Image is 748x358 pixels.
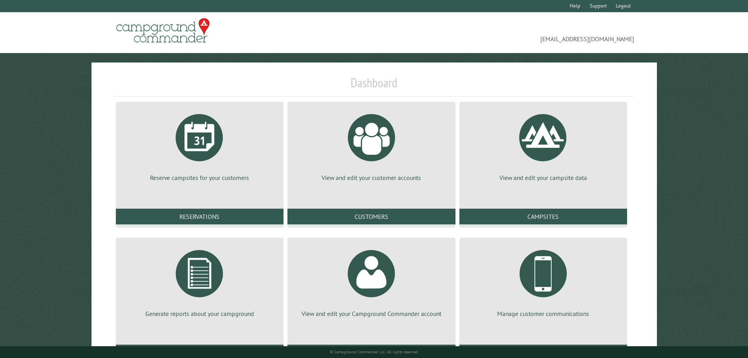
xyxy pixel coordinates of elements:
[125,244,274,318] a: Generate reports about your campground
[469,309,618,318] p: Manage customer communications
[459,209,627,224] a: Campsites
[469,173,618,182] p: View and edit your campsite data
[125,309,274,318] p: Generate reports about your campground
[114,75,635,97] h1: Dashboard
[374,22,635,44] span: [EMAIL_ADDRESS][DOMAIN_NAME]
[330,349,419,354] small: © Campground Commander LLC. All rights reserved.
[125,108,274,182] a: Reserve campsites for your customers
[297,244,446,318] a: View and edit your Campground Commander account
[297,309,446,318] p: View and edit your Campground Commander account
[469,244,618,318] a: Manage customer communications
[116,209,283,224] a: Reservations
[125,173,274,182] p: Reserve campsites for your customers
[297,173,446,182] p: View and edit your customer accounts
[297,108,446,182] a: View and edit your customer accounts
[114,15,212,46] img: Campground Commander
[469,108,618,182] a: View and edit your campsite data
[287,209,455,224] a: Customers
